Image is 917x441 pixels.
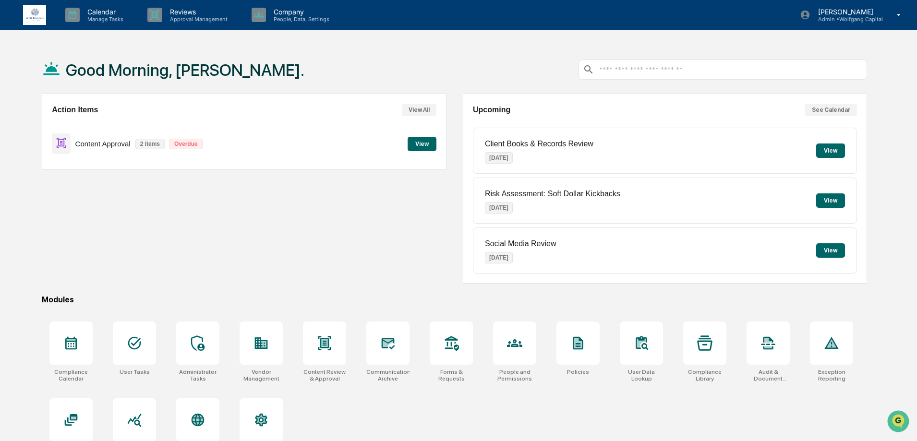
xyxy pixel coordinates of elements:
p: How can we help? [10,20,175,36]
p: Manage Tasks [80,16,128,23]
div: Content Review & Approval [303,369,346,382]
a: Powered byPylon [68,162,116,170]
h2: Action Items [52,106,98,114]
div: Policies [567,369,589,375]
div: 🔎 [10,140,17,148]
p: [DATE] [485,152,513,164]
div: People and Permissions [493,369,536,382]
div: Communications Archive [366,369,410,382]
span: Preclearance [19,121,62,131]
div: Audit & Document Logs [747,369,790,382]
div: We're available if you need us! [33,83,121,91]
div: 🗄️ [70,122,77,130]
div: Forms & Requests [430,369,473,382]
p: Admin • Wolfgang Capital [810,16,883,23]
img: 1746055101610-c473b297-6a78-478c-a979-82029cc54cd1 [10,73,27,91]
div: Exception Reporting [810,369,853,382]
div: Vendor Management [240,369,283,382]
h1: Good Morning, [PERSON_NAME]. [66,60,304,80]
div: Compliance Library [683,369,726,382]
p: Content Approval [75,140,131,148]
p: Risk Assessment: Soft Dollar Kickbacks [485,190,620,198]
p: Company [266,8,334,16]
button: View [408,137,436,151]
a: View [408,139,436,148]
a: 🔎Data Lookup [6,135,64,153]
span: Attestations [79,121,119,131]
p: Reviews [162,8,232,16]
div: Administrator Tasks [176,369,219,382]
button: View [816,143,845,158]
button: See Calendar [805,104,857,116]
button: View [816,243,845,258]
p: People, Data, Settings [266,16,334,23]
div: Modules [42,295,867,304]
div: 🖐️ [10,122,17,130]
button: Start new chat [163,76,175,88]
p: 2 items [135,139,165,149]
p: Approval Management [162,16,232,23]
div: Start new chat [33,73,157,83]
p: Overdue [169,139,203,149]
h2: Upcoming [473,106,510,114]
a: 🗄️Attestations [66,117,123,134]
iframe: Open customer support [886,409,912,435]
div: User Tasks [120,369,150,375]
p: Social Media Review [485,239,556,248]
button: View All [402,104,436,116]
p: [PERSON_NAME] [810,8,883,16]
button: View [816,193,845,208]
div: User Data Lookup [620,369,663,382]
p: Client Books & Records Review [485,140,593,148]
p: [DATE] [485,202,513,214]
span: Data Lookup [19,139,60,149]
p: Calendar [80,8,128,16]
a: 🖐️Preclearance [6,117,66,134]
p: [DATE] [485,252,513,263]
div: Compliance Calendar [49,369,93,382]
span: Pylon [96,163,116,170]
img: logo [23,5,46,25]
